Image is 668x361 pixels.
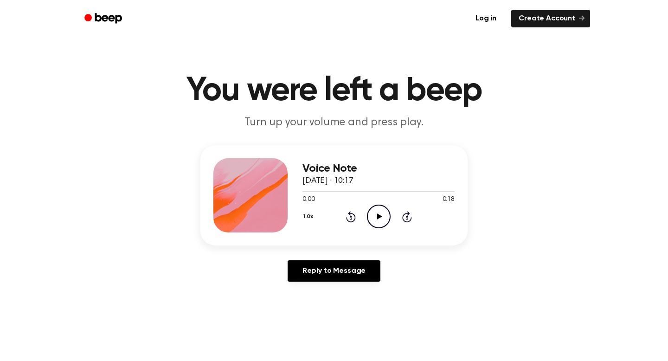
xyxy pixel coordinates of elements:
[466,8,506,29] a: Log in
[288,260,380,282] a: Reply to Message
[302,177,353,185] span: [DATE] · 10:17
[156,115,512,130] p: Turn up your volume and press play.
[96,74,572,108] h1: You were left a beep
[302,195,315,205] span: 0:00
[302,209,316,225] button: 1.0x
[511,10,590,27] a: Create Account
[78,10,130,28] a: Beep
[443,195,455,205] span: 0:18
[302,162,455,175] h3: Voice Note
